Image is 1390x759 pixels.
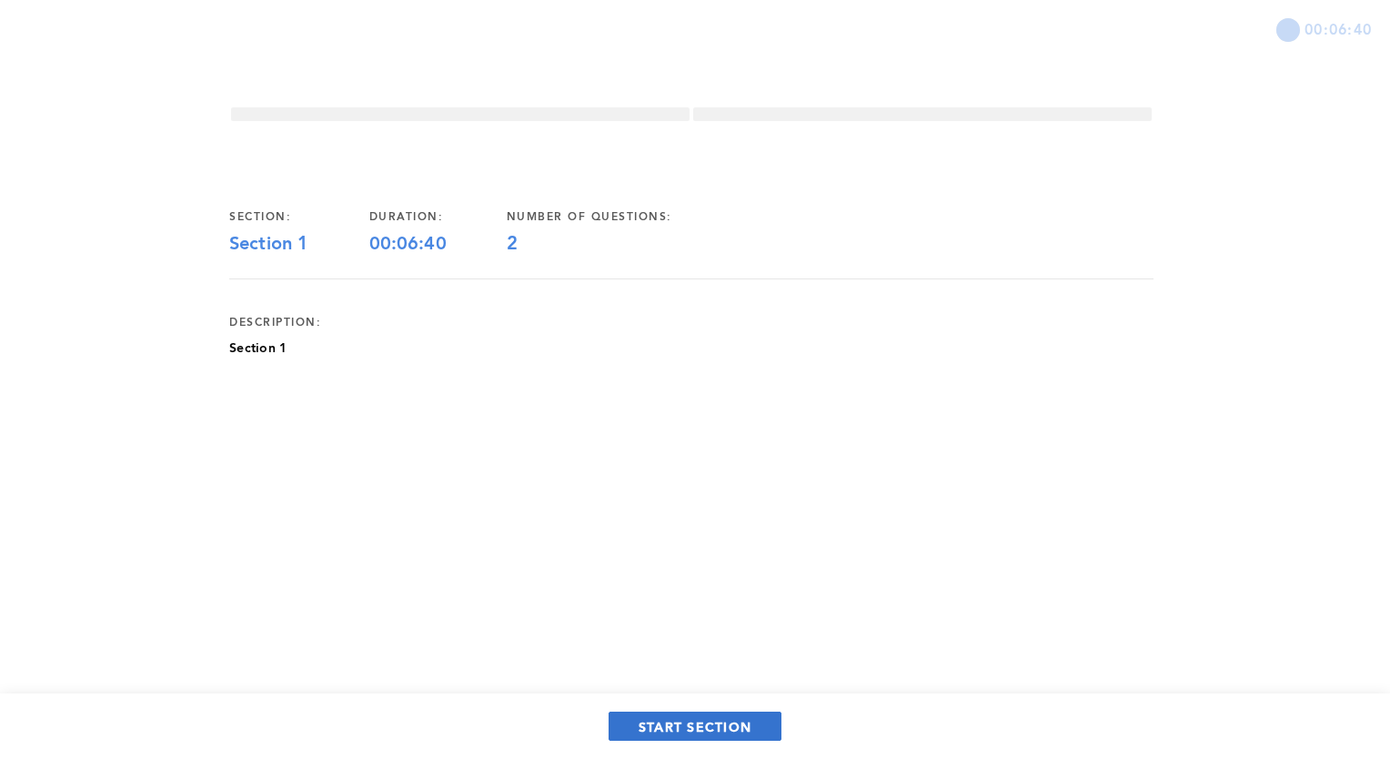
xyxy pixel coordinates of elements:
[639,718,751,735] span: START SECTION
[1304,18,1372,39] span: 00:06:40
[229,234,369,256] div: Section 1
[609,712,781,741] button: START SECTION
[229,316,321,330] div: description:
[369,210,507,225] div: duration:
[229,210,369,225] div: section:
[507,210,732,225] div: number of questions:
[507,234,732,256] div: 2
[369,234,507,256] div: 00:06:40
[229,339,287,358] p: Section 1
